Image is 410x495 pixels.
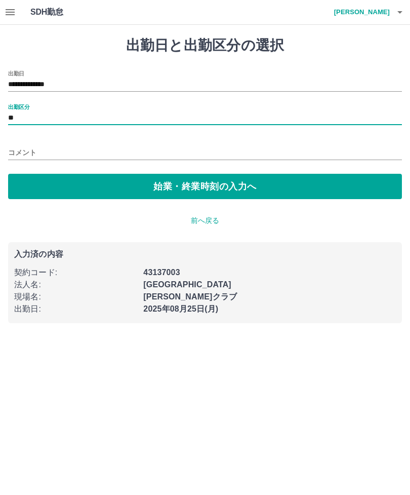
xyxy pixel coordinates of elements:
h1: 出勤日と出勤区分の選択 [8,37,402,54]
button: 始業・終業時刻の入力へ [8,174,402,199]
b: [GEOGRAPHIC_DATA] [143,280,231,289]
p: 法人名 : [14,279,137,291]
label: 出勤区分 [8,103,29,110]
label: 出勤日 [8,69,24,77]
b: 2025年08月25日(月) [143,304,218,313]
p: 現場名 : [14,291,137,303]
p: 契約コード : [14,266,137,279]
p: 前へ戻る [8,215,402,226]
b: [PERSON_NAME]クラブ [143,292,237,301]
p: 出勤日 : [14,303,137,315]
b: 43137003 [143,268,180,277]
p: 入力済の内容 [14,250,396,258]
